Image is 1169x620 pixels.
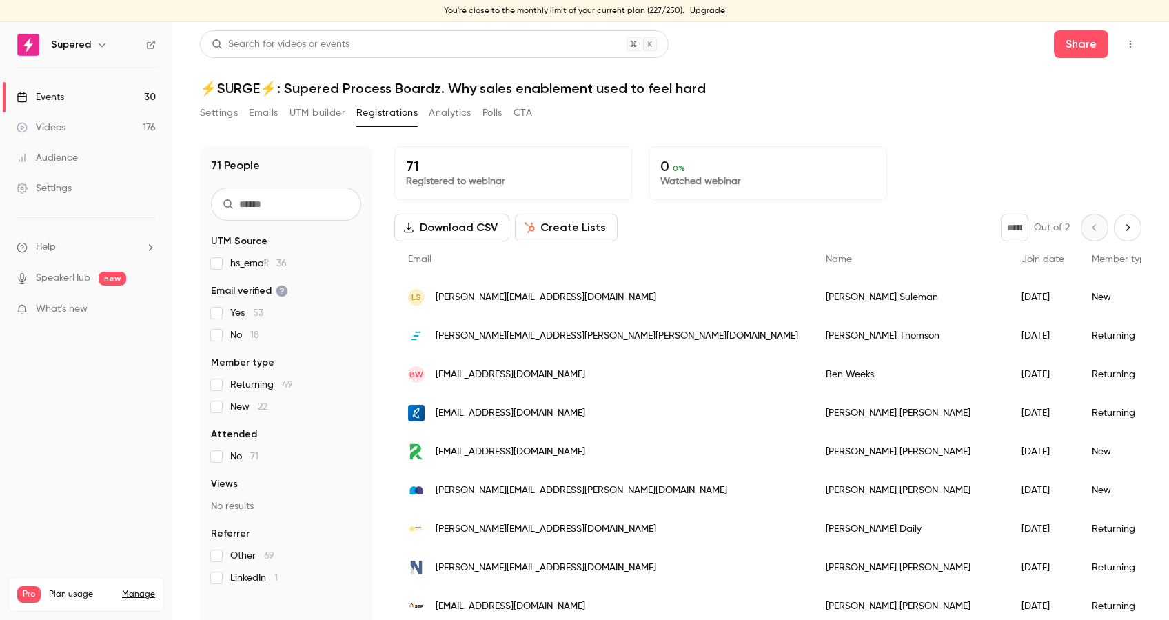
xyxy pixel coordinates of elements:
span: LS [411,291,421,303]
span: new [99,272,126,286]
button: Registrations [356,102,418,124]
div: [DATE] [1008,510,1078,548]
span: 18 [250,330,259,340]
span: [PERSON_NAME][EMAIL_ADDRESS][DOMAIN_NAME] [436,561,656,575]
div: [DATE] [1008,471,1078,510]
span: 0 % [673,163,685,173]
span: Name [826,254,852,264]
div: Returning [1078,355,1165,394]
div: [PERSON_NAME] Daily [812,510,1008,548]
div: [DATE] [1008,278,1078,317]
a: SpeakerHub [36,271,90,286]
iframe: Noticeable Trigger [139,303,156,316]
div: [DATE] [1008,355,1078,394]
div: Returning [1078,548,1165,587]
button: Share [1054,30,1108,58]
span: 22 [258,402,267,412]
div: Events [17,90,64,104]
span: [EMAIL_ADDRESS][DOMAIN_NAME] [436,599,585,614]
h6: Supered [51,38,91,52]
span: No [230,328,259,342]
span: Help [36,240,56,254]
span: [PERSON_NAME][EMAIL_ADDRESS][PERSON_NAME][PERSON_NAME][DOMAIN_NAME] [436,329,798,343]
button: Analytics [429,102,471,124]
div: Settings [17,181,72,195]
button: Polls [482,102,502,124]
button: Settings [200,102,238,124]
div: Search for videos or events [212,37,349,52]
span: 1 [274,573,278,583]
span: Member type [1092,254,1151,264]
div: New [1078,471,1165,510]
div: New [1078,278,1165,317]
button: UTM builder [289,102,345,124]
button: CTA [514,102,532,124]
span: Returning [230,378,293,392]
div: New [1078,432,1165,471]
button: Next page [1114,214,1141,241]
div: Audience [17,151,78,165]
span: No [230,450,258,463]
div: [PERSON_NAME] [PERSON_NAME] [812,394,1008,432]
p: Registered to webinar [406,174,620,188]
span: [EMAIL_ADDRESS][DOMAIN_NAME] [436,406,585,421]
img: sandler.com [408,328,425,344]
span: Join date [1021,254,1064,264]
span: 53 [253,308,263,318]
p: Out of 2 [1034,221,1070,234]
p: 71 [406,158,620,174]
div: [PERSON_NAME] Thomson [812,317,1008,355]
div: [DATE] [1008,394,1078,432]
div: [PERSON_NAME] [PERSON_NAME] [812,432,1008,471]
span: [PERSON_NAME][EMAIL_ADDRESS][DOMAIN_NAME] [436,290,656,305]
span: Other [230,549,274,563]
img: nektur.com [408,559,425,576]
section: facet-groups [211,234,361,585]
img: strategicemployment.com [408,598,425,614]
div: [PERSON_NAME] [PERSON_NAME] [812,471,1008,510]
img: resultant.com [408,405,425,421]
div: [PERSON_NAME] [PERSON_NAME] [812,548,1008,587]
span: 69 [264,551,274,561]
span: Attended [211,428,257,441]
img: triagestaff.com [408,482,425,499]
div: Returning [1078,317,1165,355]
span: 71 [250,452,258,461]
span: 36 [276,259,287,268]
div: [DATE] [1008,548,1078,587]
span: hs_email [230,257,287,270]
span: What's new [36,302,88,317]
div: Returning [1078,394,1165,432]
img: Supered [17,34,39,56]
span: Views [211,477,238,491]
div: [PERSON_NAME] Suleman [812,278,1008,317]
span: [EMAIL_ADDRESS][DOMAIN_NAME] [436,445,585,459]
span: 49 [282,380,293,390]
li: help-dropdown-opener [17,240,156,254]
div: Videos [17,121,65,134]
span: Email [408,254,431,264]
h1: 71 People [211,157,260,174]
a: Manage [122,589,155,600]
span: UTM Source [211,234,267,248]
img: revpartners.io [408,443,425,460]
button: Download CSV [394,214,509,241]
button: Create Lists [515,214,618,241]
span: [PERSON_NAME][EMAIL_ADDRESS][DOMAIN_NAME] [436,522,656,537]
span: BW [409,368,423,381]
span: [PERSON_NAME][EMAIL_ADDRESS][PERSON_NAME][DOMAIN_NAME] [436,483,727,498]
span: Pro [17,586,41,603]
button: Emails [249,102,278,124]
span: LinkedIn [230,571,278,585]
p: 0 [660,158,875,174]
p: Watched webinar [660,174,875,188]
span: Yes [230,306,263,320]
span: [EMAIL_ADDRESS][DOMAIN_NAME] [436,368,585,382]
div: [DATE] [1008,317,1078,355]
span: Member type [211,356,274,370]
div: [DATE] [1008,432,1078,471]
span: New [230,400,267,414]
span: Plan usage [49,589,114,600]
img: revopsconsulting.io [408,521,425,537]
div: Returning [1078,510,1165,548]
